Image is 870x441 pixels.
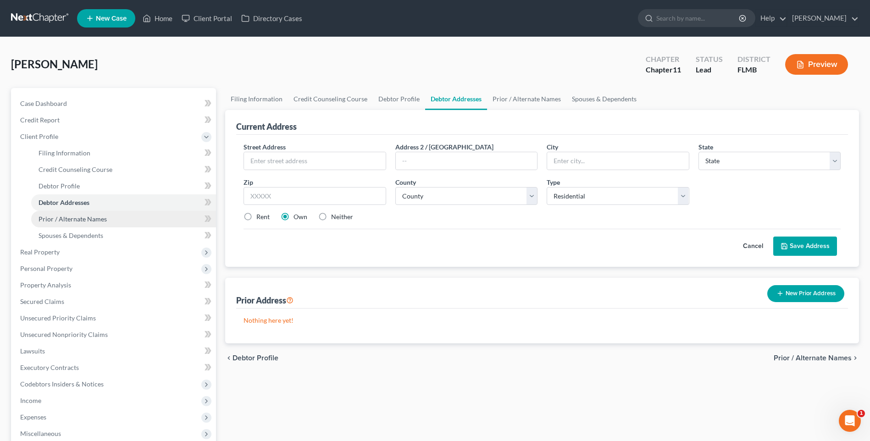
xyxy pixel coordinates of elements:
[20,331,108,338] span: Unsecured Nonpriority Claims
[20,116,60,124] span: Credit Report
[858,410,865,417] span: 1
[13,359,216,376] a: Executory Contracts
[756,10,787,27] a: Help
[225,354,278,362] button: chevron_left Debtor Profile
[656,10,740,27] input: Search by name...
[13,293,216,310] a: Secured Claims
[20,397,41,404] span: Income
[737,65,770,75] div: FLMB
[547,177,560,187] label: Type
[294,212,307,221] label: Own
[737,54,770,65] div: District
[244,143,286,151] span: Street Address
[31,227,216,244] a: Spouses & Dependents
[373,88,425,110] a: Debtor Profile
[698,143,713,151] span: State
[425,88,487,110] a: Debtor Addresses
[395,178,416,186] span: County
[395,142,493,152] label: Address 2 / [GEOGRAPHIC_DATA]
[774,354,852,362] span: Prior / Alternate Names
[733,237,773,255] button: Cancel
[31,161,216,178] a: Credit Counseling Course
[177,10,237,27] a: Client Portal
[696,65,723,75] div: Lead
[566,88,642,110] a: Spouses & Dependents
[31,145,216,161] a: Filing Information
[256,212,270,221] label: Rent
[31,211,216,227] a: Prior / Alternate Names
[20,430,61,437] span: Miscellaneous
[696,54,723,65] div: Status
[236,295,294,306] div: Prior Address
[13,326,216,343] a: Unsecured Nonpriority Claims
[225,88,288,110] a: Filing Information
[646,65,681,75] div: Chapter
[233,354,278,362] span: Debtor Profile
[236,121,297,132] div: Current Address
[96,15,127,22] span: New Case
[331,212,353,221] label: Neither
[13,95,216,112] a: Case Dashboard
[852,354,859,362] i: chevron_right
[13,277,216,293] a: Property Analysis
[773,237,837,256] button: Save Address
[13,343,216,359] a: Lawsuits
[244,316,841,325] p: Nothing here yet!
[20,132,58,140] span: Client Profile
[785,54,848,75] button: Preview
[244,152,385,170] input: Enter street address
[39,149,90,157] span: Filing Information
[646,54,681,65] div: Chapter
[20,281,71,289] span: Property Analysis
[767,285,844,302] button: New Prior Address
[673,65,681,74] span: 11
[20,380,104,388] span: Codebtors Insiders & Notices
[774,354,859,362] button: Prior / Alternate Names chevron_right
[31,194,216,211] a: Debtor Addresses
[31,178,216,194] a: Debtor Profile
[787,10,859,27] a: [PERSON_NAME]
[547,143,558,151] span: City
[13,112,216,128] a: Credit Report
[547,152,688,170] input: Enter city...
[20,298,64,305] span: Secured Claims
[39,232,103,239] span: Spouses & Dependents
[13,310,216,326] a: Unsecured Priority Claims
[20,314,96,322] span: Unsecured Priority Claims
[20,347,45,355] span: Lawsuits
[138,10,177,27] a: Home
[20,99,67,107] span: Case Dashboard
[487,88,566,110] a: Prior / Alternate Names
[39,215,107,223] span: Prior / Alternate Names
[288,88,373,110] a: Credit Counseling Course
[39,182,80,190] span: Debtor Profile
[396,152,537,170] input: --
[244,187,386,205] input: XXXXX
[39,165,112,173] span: Credit Counseling Course
[20,364,79,371] span: Executory Contracts
[11,57,98,71] span: [PERSON_NAME]
[39,198,89,206] span: Debtor Addresses
[244,178,253,186] span: Zip
[839,410,861,432] iframe: Intercom live chat
[237,10,307,27] a: Directory Cases
[225,354,233,362] i: chevron_left
[20,413,46,421] span: Expenses
[20,248,60,256] span: Real Property
[20,265,72,272] span: Personal Property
